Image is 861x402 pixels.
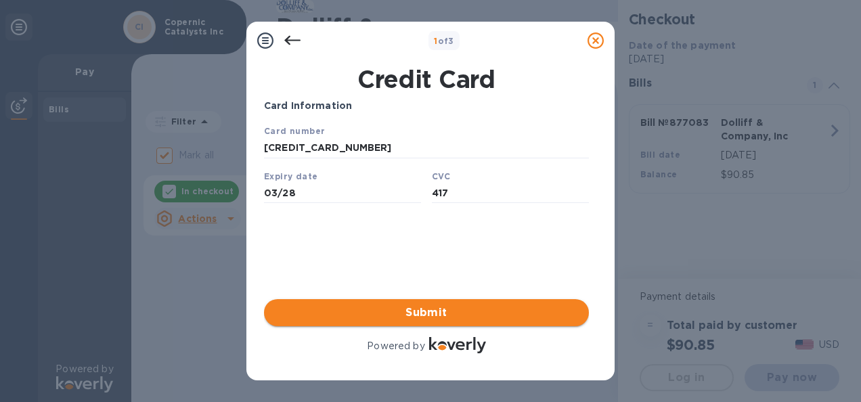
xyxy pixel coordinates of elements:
span: 1 [434,36,437,46]
p: Powered by [367,339,424,353]
iframe: Your browser does not support iframes [264,124,589,207]
span: Submit [275,305,578,321]
b: Card Information [264,100,352,111]
img: Logo [429,337,486,353]
button: Submit [264,299,589,326]
b: of 3 [434,36,454,46]
h1: Credit Card [259,65,594,93]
